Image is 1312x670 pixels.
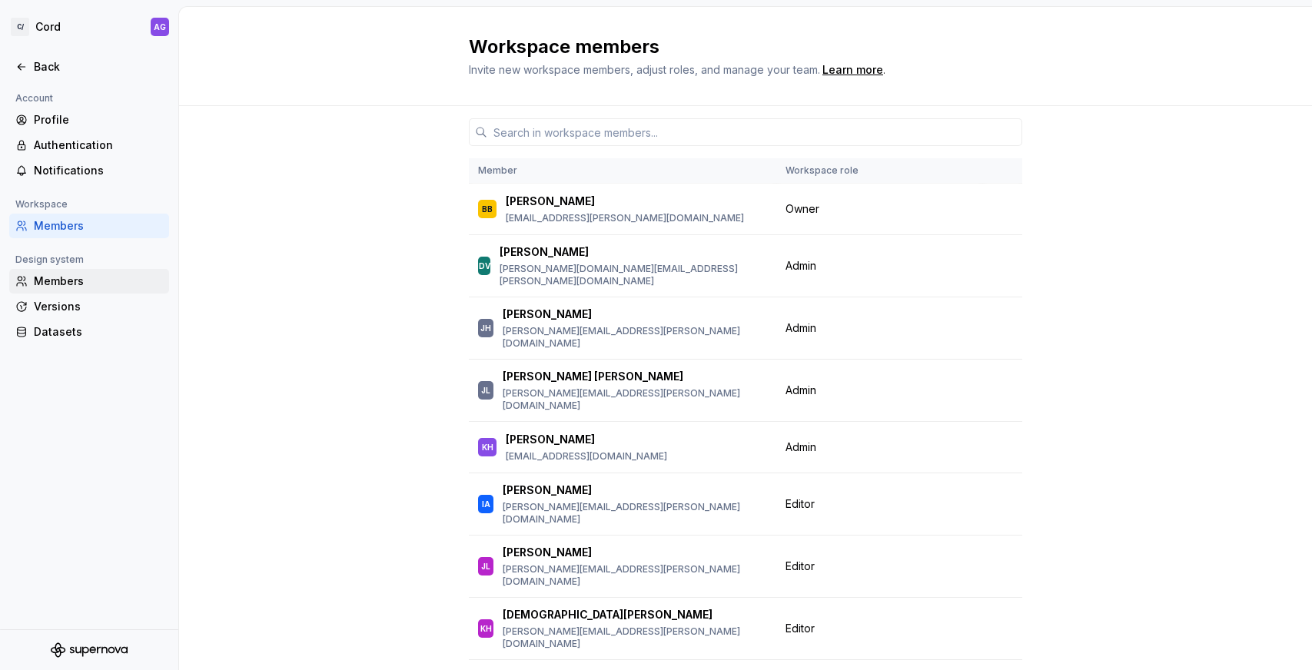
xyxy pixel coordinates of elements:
[469,35,1004,59] h2: Workspace members
[34,299,163,314] div: Versions
[9,158,169,183] a: Notifications
[506,450,667,463] p: [EMAIL_ADDRESS][DOMAIN_NAME]
[503,563,767,588] p: [PERSON_NAME][EMAIL_ADDRESS][PERSON_NAME][DOMAIN_NAME]
[487,118,1022,146] input: Search in workspace members...
[503,369,683,384] p: [PERSON_NAME] [PERSON_NAME]
[9,250,90,269] div: Design system
[9,89,59,108] div: Account
[154,21,166,33] div: AG
[9,269,169,294] a: Members
[786,496,815,512] span: Editor
[9,320,169,344] a: Datasets
[9,195,74,214] div: Workspace
[820,65,885,76] span: .
[786,559,815,574] span: Editor
[786,383,816,398] span: Admin
[481,559,490,574] div: JL
[506,432,595,447] p: [PERSON_NAME]
[482,201,493,217] div: BB
[51,642,128,658] svg: Supernova Logo
[34,274,163,289] div: Members
[786,320,816,336] span: Admin
[3,10,175,44] button: C/CordAG
[34,163,163,178] div: Notifications
[34,112,163,128] div: Profile
[469,63,820,76] span: Invite new workspace members, adjust roles, and manage your team.
[35,19,61,35] div: Cord
[786,621,815,636] span: Editor
[506,194,595,209] p: [PERSON_NAME]
[503,483,592,498] p: [PERSON_NAME]
[822,62,883,78] a: Learn more
[469,158,776,184] th: Member
[479,258,490,274] div: DV
[34,218,163,234] div: Members
[9,214,169,238] a: Members
[482,496,490,512] div: IA
[500,244,589,260] p: [PERSON_NAME]
[34,59,163,75] div: Back
[11,18,29,36] div: C/
[34,324,163,340] div: Datasets
[776,158,982,184] th: Workspace role
[786,258,816,274] span: Admin
[503,387,767,412] p: [PERSON_NAME][EMAIL_ADDRESS][PERSON_NAME][DOMAIN_NAME]
[500,263,767,287] p: [PERSON_NAME][DOMAIN_NAME][EMAIL_ADDRESS][PERSON_NAME][DOMAIN_NAME]
[9,133,169,158] a: Authentication
[480,621,492,636] div: KH
[9,55,169,79] a: Back
[481,383,490,398] div: JL
[9,108,169,132] a: Profile
[9,294,169,319] a: Versions
[786,201,819,217] span: Owner
[480,320,491,336] div: JH
[786,439,816,455] span: Admin
[34,138,163,153] div: Authentication
[503,545,592,560] p: [PERSON_NAME]
[503,607,712,622] p: [DEMOGRAPHIC_DATA][PERSON_NAME]
[506,212,744,224] p: [EMAIL_ADDRESS][PERSON_NAME][DOMAIN_NAME]
[503,325,767,350] p: [PERSON_NAME][EMAIL_ADDRESS][PERSON_NAME][DOMAIN_NAME]
[503,501,767,526] p: [PERSON_NAME][EMAIL_ADDRESS][PERSON_NAME][DOMAIN_NAME]
[503,625,767,650] p: [PERSON_NAME][EMAIL_ADDRESS][PERSON_NAME][DOMAIN_NAME]
[503,307,592,322] p: [PERSON_NAME]
[482,439,493,455] div: KH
